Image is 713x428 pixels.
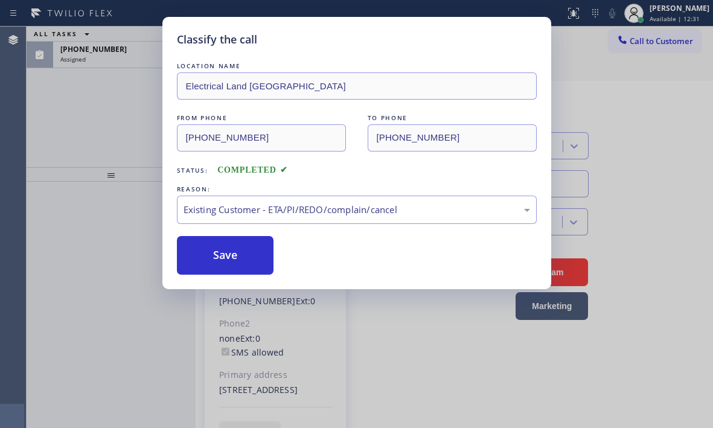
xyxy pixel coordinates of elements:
[177,112,346,124] div: FROM PHONE
[177,60,537,72] div: LOCATION NAME
[368,112,537,124] div: TO PHONE
[177,124,346,152] input: From phone
[368,124,537,152] input: To phone
[184,203,530,217] div: Existing Customer - ETA/PI/REDO/complain/cancel
[217,165,287,174] span: COMPLETED
[177,183,537,196] div: REASON:
[177,166,208,174] span: Status:
[177,236,274,275] button: Save
[177,31,257,48] h5: Classify the call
